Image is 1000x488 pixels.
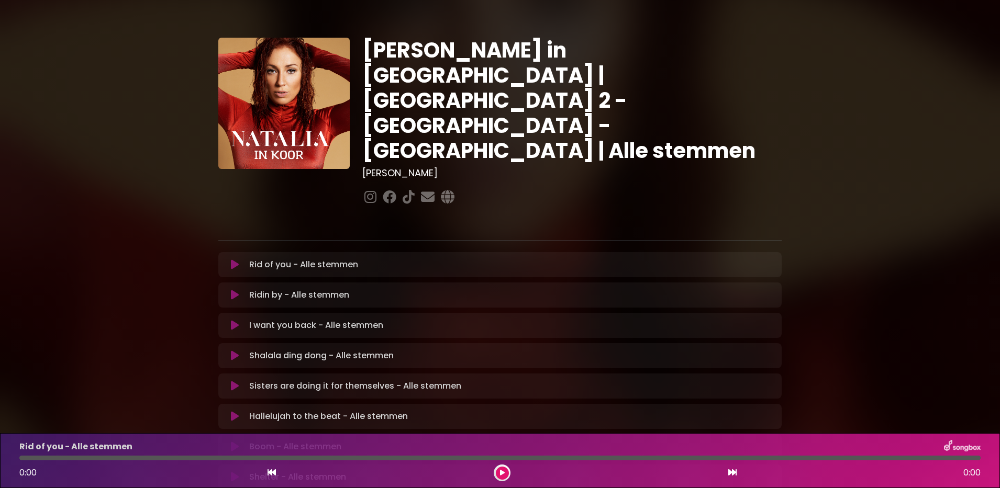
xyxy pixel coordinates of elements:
h1: [PERSON_NAME] in [GEOGRAPHIC_DATA] | [GEOGRAPHIC_DATA] 2 - [GEOGRAPHIC_DATA] - [GEOGRAPHIC_DATA] ... [362,38,782,163]
p: Ridin by - Alle stemmen [249,289,349,301]
img: songbox-logo-white.png [944,440,981,453]
p: I want you back - Alle stemmen [249,319,383,332]
span: 0:00 [19,467,37,479]
p: Rid of you - Alle stemmen [249,258,358,271]
p: Sisters are doing it for themselves - Alle stemmen [249,380,461,392]
p: Rid of you - Alle stemmen [19,440,132,453]
p: Shalala ding dong - Alle stemmen [249,349,394,362]
p: Hallelujah to the beat - Alle stemmen [249,410,408,423]
h3: [PERSON_NAME] [362,167,782,179]
span: 0:00 [963,467,981,479]
img: YTVS25JmS9CLUqXqkEhs [218,38,350,169]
